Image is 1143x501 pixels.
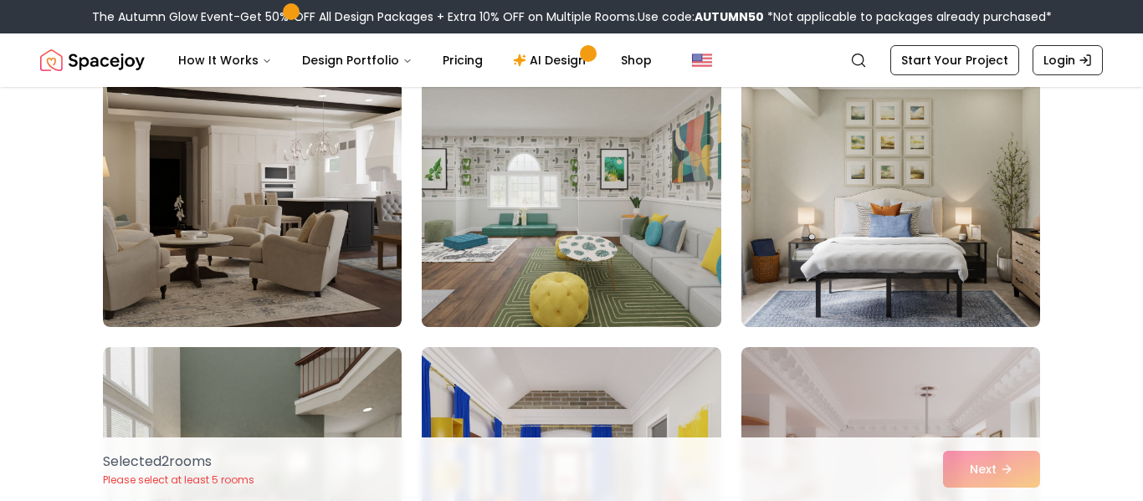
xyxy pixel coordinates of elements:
[165,43,285,77] button: How It Works
[40,43,145,77] a: Spacejoy
[103,59,402,327] img: Room room-16
[764,8,1052,25] span: *Not applicable to packages already purchased*
[741,59,1040,327] img: Room room-18
[890,45,1019,75] a: Start Your Project
[607,43,665,77] a: Shop
[92,8,1052,25] div: The Autumn Glow Event-Get 50% OFF All Design Packages + Extra 10% OFF on Multiple Rooms.
[103,452,254,472] p: Selected 2 room s
[429,43,496,77] a: Pricing
[695,8,764,25] b: AUTUMN50
[638,8,764,25] span: Use code:
[40,33,1103,87] nav: Global
[414,53,728,334] img: Room room-17
[1033,45,1103,75] a: Login
[103,473,254,487] p: Please select at least 5 rooms
[500,43,604,77] a: AI Design
[165,43,665,77] nav: Main
[289,43,426,77] button: Design Portfolio
[40,43,145,77] img: Spacejoy Logo
[692,50,712,70] img: United States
